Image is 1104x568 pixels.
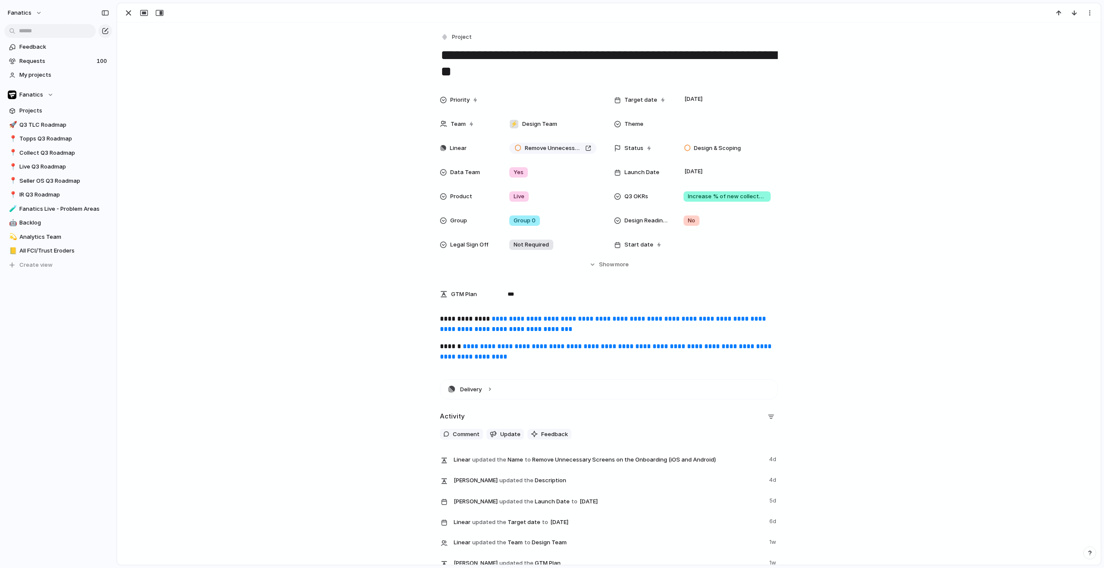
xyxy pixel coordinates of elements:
[769,453,778,464] span: 4d
[4,203,112,215] a: 🧪Fanatics Live - Problem Areas
[472,456,506,464] span: updated the
[769,536,778,546] span: 1w
[8,177,16,185] button: 📍
[577,496,600,507] span: [DATE]
[450,240,489,249] span: Legal Sign Off
[524,538,530,547] span: to
[694,144,741,153] span: Design & Scoping
[624,192,648,201] span: Q3 OKRs
[453,430,480,439] span: Comment
[532,538,567,547] span: Design Team
[682,94,705,104] span: [DATE]
[4,119,112,131] a: 🚀Q3 TLC Roadmap
[682,166,705,177] span: [DATE]
[9,148,15,158] div: 📍
[571,497,577,506] span: to
[9,190,15,200] div: 📍
[454,474,764,486] span: Description
[19,57,94,66] span: Requests
[450,144,467,153] span: Linear
[4,160,112,173] a: 📍Live Q3 Roadmap
[452,33,472,41] span: Project
[454,536,764,548] span: Team
[19,190,109,199] span: IR Q3 Roadmap
[19,247,109,255] span: All FCI/Trust Eroders
[454,497,498,506] span: [PERSON_NAME]
[19,162,109,171] span: Live Q3 Roadmap
[9,134,15,144] div: 📍
[9,162,15,172] div: 📍
[4,69,112,81] a: My projects
[450,168,480,177] span: Data Team
[472,518,506,527] span: updated the
[499,559,533,568] span: updated the
[4,147,112,159] a: 📍Collect Q3 Roadmap
[514,192,524,201] span: Live
[19,218,109,227] span: Backlog
[486,429,524,440] button: Update
[769,557,778,567] span: 1w
[454,495,764,508] span: Launch Date
[599,260,615,269] span: Show
[440,257,778,272] button: Showmore
[525,144,582,153] span: Remove Unnecessary Screens on the Onboarding (iOS and Android)
[9,120,15,130] div: 🚀
[4,55,112,68] a: Requests100
[4,244,112,257] a: 📒All FCI/Trust Eroders
[769,495,778,505] span: 5d
[4,175,112,187] a: 📍Seller OS Q3 Roadmap
[8,233,16,241] button: 💫
[615,260,629,269] span: more
[450,192,472,201] span: Product
[19,134,109,143] span: Topps Q3 Roadmap
[19,149,109,157] span: Collect Q3 Roadmap
[4,188,112,201] a: 📍IR Q3 Roadmap
[8,121,16,129] button: 🚀
[548,517,571,527] span: [DATE]
[624,168,659,177] span: Launch Date
[454,538,470,547] span: Linear
[19,233,109,241] span: Analytics Team
[514,168,524,177] span: Yes
[8,149,16,157] button: 📍
[450,216,467,225] span: Group
[4,41,112,53] a: Feedback
[451,120,466,128] span: Team
[4,132,112,145] a: 📍Topps Q3 Roadmap
[769,474,778,484] span: 4d
[19,106,109,115] span: Projects
[440,429,483,440] button: Comment
[769,515,778,526] span: 6d
[440,412,465,421] h2: Activity
[500,430,521,439] span: Update
[499,497,533,506] span: updated the
[9,218,15,228] div: 🤖
[522,120,557,128] span: Design Team
[19,43,109,51] span: Feedback
[454,476,498,485] span: [PERSON_NAME]
[624,240,653,249] span: Start date
[624,216,669,225] span: Design Readiness
[525,456,531,464] span: to
[19,205,109,213] span: Fanatics Live - Problem Areas
[514,216,536,225] span: Group 0
[439,31,474,44] button: Project
[4,259,112,272] button: Create view
[8,134,16,143] button: 📍
[4,231,112,243] a: 💫Analytics Team
[9,204,15,214] div: 🧪
[8,218,16,227] button: 🤖
[9,232,15,242] div: 💫
[97,57,109,66] span: 100
[514,240,549,249] span: Not Required
[527,429,571,440] button: Feedback
[4,88,112,101] button: Fanatics
[8,9,31,17] span: fanatics
[19,261,53,269] span: Create view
